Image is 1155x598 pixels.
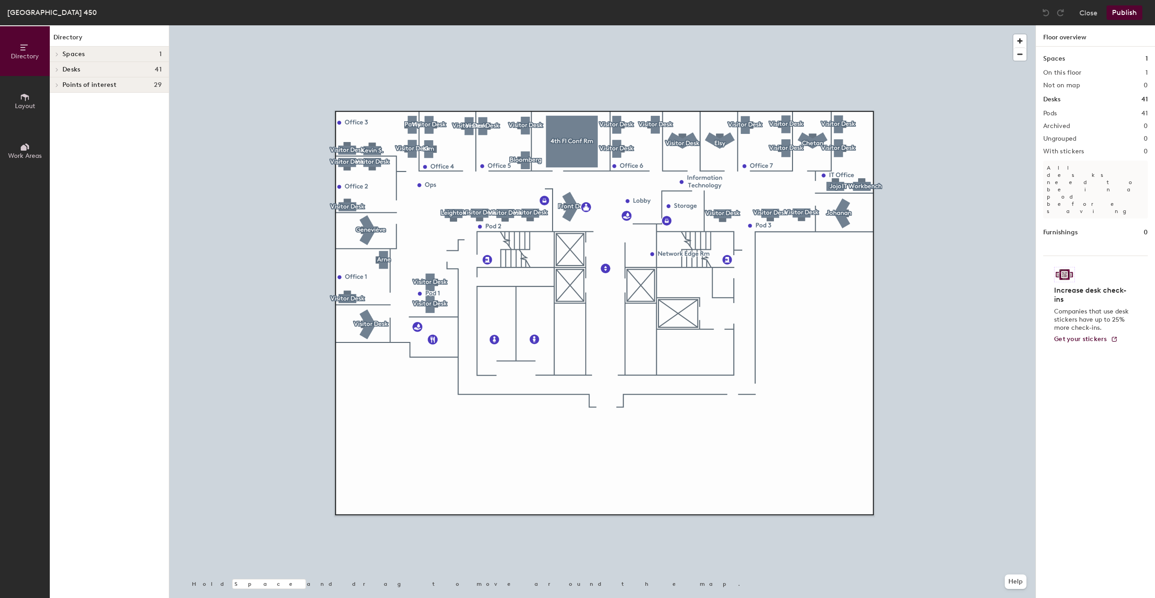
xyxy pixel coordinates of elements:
[1005,574,1026,589] button: Help
[1043,161,1148,218] p: All desks need to be in a pod before saving
[1043,54,1065,64] h1: Spaces
[1043,123,1070,130] h2: Archived
[154,81,162,89] span: 29
[62,51,85,58] span: Spaces
[1054,335,1107,343] span: Get your stickers
[1056,8,1065,17] img: Redo
[1141,110,1148,117] h2: 41
[1043,95,1060,104] h1: Desks
[1043,228,1078,237] h1: Furnishings
[1043,82,1080,89] h2: Not on map
[1141,95,1148,104] h1: 41
[1043,69,1082,76] h2: On this floor
[8,152,42,160] span: Work Areas
[1054,267,1075,282] img: Sticker logo
[62,81,116,89] span: Points of interest
[1144,228,1148,237] h1: 0
[1144,123,1148,130] h2: 0
[155,66,162,73] span: 41
[159,51,162,58] span: 1
[1041,8,1050,17] img: Undo
[1107,5,1142,20] button: Publish
[11,52,39,60] span: Directory
[1054,308,1131,332] p: Companies that use desk stickers have up to 25% more check-ins.
[1036,25,1155,47] h1: Floor overview
[1054,286,1131,304] h4: Increase desk check-ins
[1043,110,1057,117] h2: Pods
[7,7,97,18] div: [GEOGRAPHIC_DATA] 450
[62,66,80,73] span: Desks
[1043,135,1077,142] h2: Ungrouped
[1144,82,1148,89] h2: 0
[1144,135,1148,142] h2: 0
[1054,336,1118,343] a: Get your stickers
[50,33,169,47] h1: Directory
[1043,148,1084,155] h2: With stickers
[1079,5,1098,20] button: Close
[1144,148,1148,155] h2: 0
[1145,54,1148,64] h1: 1
[1145,69,1148,76] h2: 1
[15,102,35,110] span: Layout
